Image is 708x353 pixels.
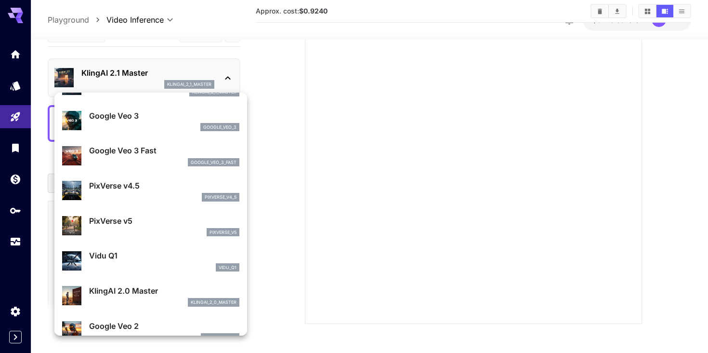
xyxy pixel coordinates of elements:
[15,25,23,33] img: website_grey.svg
[89,180,239,191] p: PixVerse v4.5
[210,229,236,236] p: pixverse_v5
[191,299,236,306] p: klingai_2_0_master
[660,307,708,353] div: Widget de chat
[27,15,47,23] div: v 4.0.25
[89,285,239,297] p: KlingAI 2.0 Master
[219,264,236,271] p: vidu_q1
[62,106,239,136] div: Google Veo 3google_veo_3
[89,215,239,227] p: PixVerse v5
[62,281,239,311] div: KlingAI 2.0 Masterklingai_2_0_master
[25,25,100,33] div: [PERSON_NAME]: [URL]
[102,61,109,68] img: tab_keywords_by_traffic_grey.svg
[89,110,239,122] p: Google Veo 3
[204,334,236,341] p: google_veo_2
[89,145,239,156] p: Google Veo 3 Fast
[62,176,239,205] div: PixVerse v4.5pixverse_v4_5
[62,141,239,170] div: Google Veo 3 Fastgoogle_veo_3_fast
[62,316,239,346] div: Google Veo 2google_veo_2
[205,194,236,201] p: pixverse_v4_5
[89,250,239,261] p: Vidu Q1
[15,15,23,23] img: logo_orange.svg
[191,159,236,166] p: google_veo_3_fast
[112,62,155,68] div: Palavras-chave
[62,246,239,275] div: Vidu Q1vidu_q1
[203,124,236,131] p: google_veo_3
[51,62,74,68] div: Domínio
[660,307,708,353] iframe: Chat Widget
[40,61,48,68] img: tab_domain_overview_orange.svg
[62,211,239,241] div: PixVerse v5pixverse_v5
[89,320,239,332] p: Google Veo 2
